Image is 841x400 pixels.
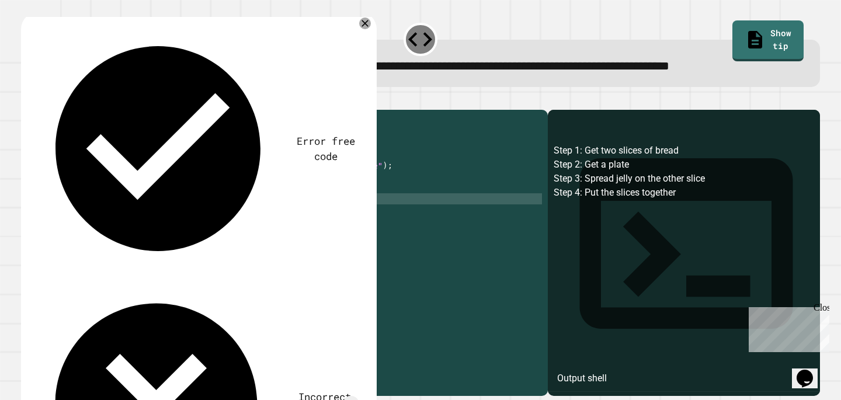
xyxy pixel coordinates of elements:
[293,134,360,164] div: Error free code
[5,5,81,74] div: Chat with us now!Close
[732,20,804,61] a: Show tip
[792,353,829,388] iframe: chat widget
[744,302,829,352] iframe: chat widget
[554,144,814,396] div: Step 1: Get two slices of bread Step 2: Get a plate Step 3: Spread jelly on the other slice Step ...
